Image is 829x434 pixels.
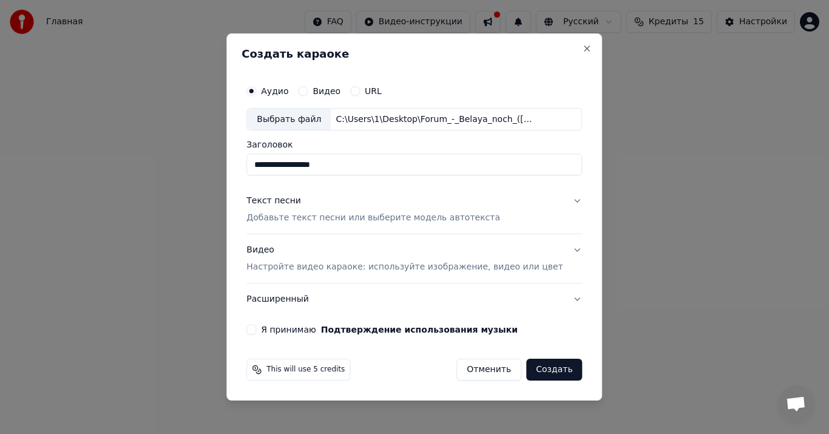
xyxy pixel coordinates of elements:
[246,141,582,149] label: Заголовок
[242,49,587,59] h2: Создать караоке
[526,359,582,381] button: Создать
[313,87,340,95] label: Видео
[246,261,563,273] p: Настройте видео караоке: используйте изображение, видео или цвет
[246,186,582,234] button: Текст песниДобавьте текст песни или выберите модель автотекста
[365,87,382,95] label: URL
[321,325,518,334] button: Я принимаю
[331,114,537,126] div: C:\Users\1\Desktop\Forum_-_Belaya_noch_([DOMAIN_NAME]).mp3
[246,212,500,225] p: Добавьте текст песни или выберите модель автотекста
[261,325,518,334] label: Я принимаю
[246,283,582,315] button: Расширенный
[266,365,345,375] span: This will use 5 credits
[456,359,521,381] button: Отменить
[261,87,288,95] label: Аудио
[246,195,301,208] div: Текст песни
[246,235,582,283] button: ВидеоНастройте видео караоке: используйте изображение, видео или цвет
[246,245,563,274] div: Видео
[247,109,331,131] div: Выбрать файл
